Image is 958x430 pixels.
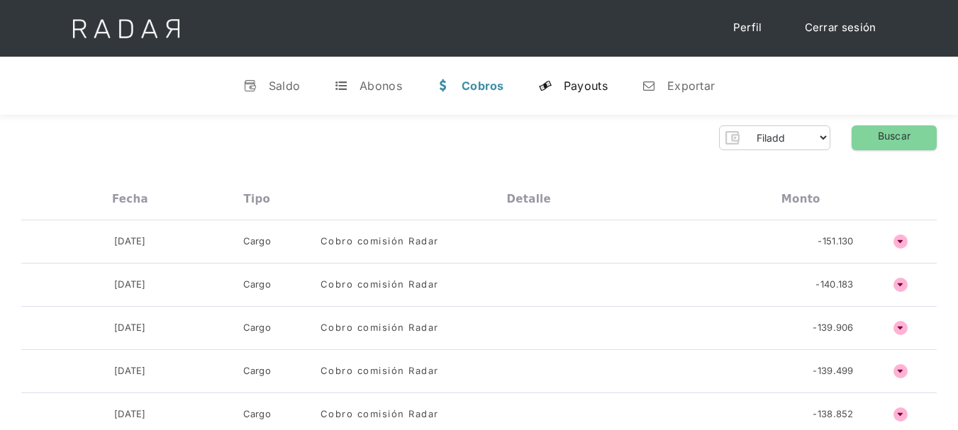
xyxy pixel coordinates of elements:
[243,79,257,93] div: v
[112,193,148,205] div: Fecha
[893,321,908,335] h4: ñ
[321,234,439,249] div: Cobro comisión Radar
[719,125,830,150] form: Form
[243,278,272,292] div: Cargo
[815,278,853,292] div: -140.183
[243,364,272,378] div: Cargo
[813,321,853,335] div: -139.906
[114,278,146,292] div: [DATE]
[360,79,402,93] div: Abonos
[321,278,439,292] div: Cobro comisión Radar
[538,79,552,93] div: y
[321,321,439,335] div: Cobro comisión Radar
[114,407,146,421] div: [DATE]
[813,364,853,378] div: -139.499
[818,234,853,249] div: -151.130
[114,364,146,378] div: [DATE]
[243,234,272,249] div: Cargo
[852,125,937,150] a: Buscar
[564,79,608,93] div: Payouts
[893,234,908,249] h4: ñ
[642,79,656,93] div: n
[781,193,820,205] div: Monto
[321,407,439,421] div: Cobro comisión Radar
[244,193,271,205] div: Tipo
[269,79,301,93] div: Saldo
[243,407,272,421] div: Cargo
[719,14,776,42] a: Perfil
[114,234,146,249] div: [DATE]
[791,14,891,42] a: Cerrar sesión
[436,79,450,93] div: w
[243,321,272,335] div: Cargo
[813,407,853,421] div: -138.852
[321,364,439,378] div: Cobro comisión Radar
[334,79,348,93] div: t
[893,407,908,421] h4: ñ
[667,79,715,93] div: Exportar
[893,364,908,378] h4: ñ
[893,278,908,292] h4: ñ
[114,321,146,335] div: [DATE]
[507,193,551,205] div: Detalle
[462,79,504,93] div: Cobros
